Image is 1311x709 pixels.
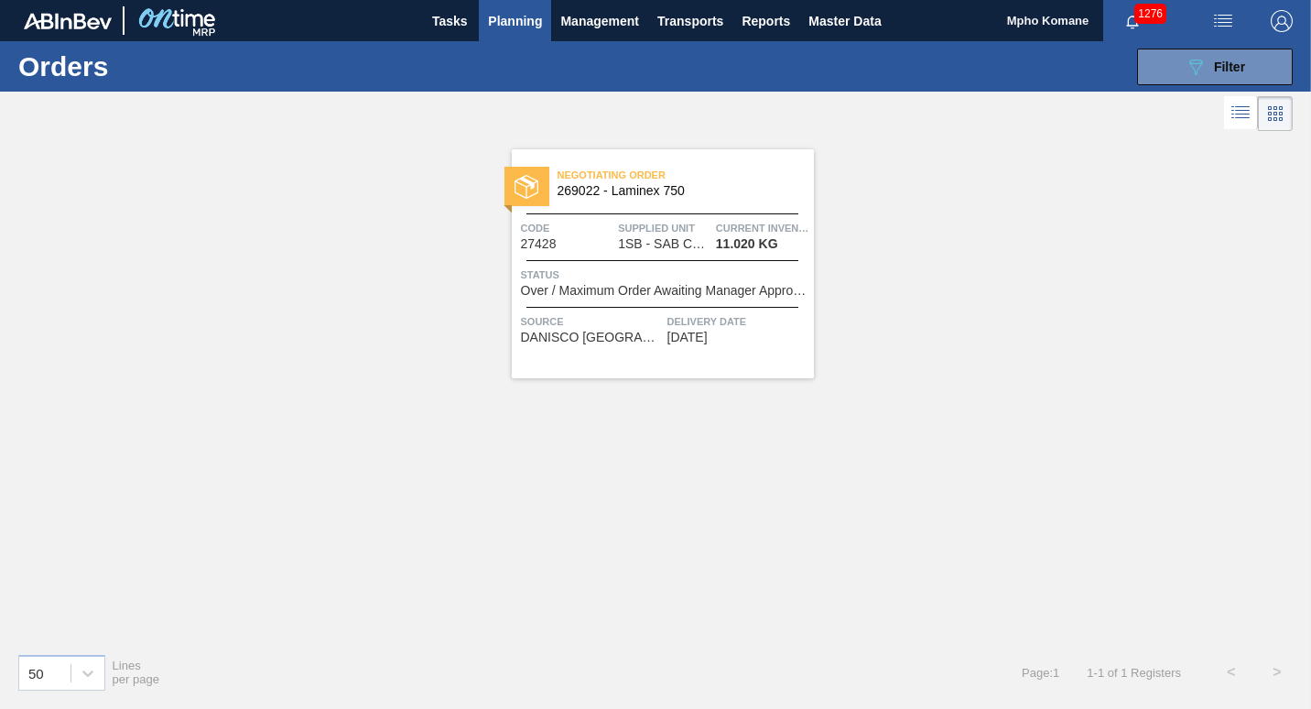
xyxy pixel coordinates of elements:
span: Page : 1 [1022,666,1059,680]
img: userActions [1212,10,1234,32]
div: List Vision [1224,96,1258,131]
span: 1 - 1 of 1 Registers [1087,666,1181,680]
span: 269022 - Laminex 750 [558,184,799,198]
button: Notifications [1103,8,1162,34]
img: TNhmsLtSVTkK8tSr43FrP2fwEKptu5GPRR3wAAAABJRU5ErkJggg== [24,13,112,29]
div: Card Vision [1258,96,1293,131]
span: Planning [488,10,542,32]
button: < [1208,649,1254,695]
span: DANISCO SOUTH AFRICA (PTY) LTD [521,331,663,344]
span: Tasks [429,10,470,32]
span: Current inventory [716,219,809,237]
span: Management [560,10,639,32]
img: Logout [1271,10,1293,32]
span: Master Data [808,10,881,32]
span: Delivery Date [667,312,809,331]
span: Status [521,266,809,284]
button: Filter [1137,49,1293,85]
img: status [515,175,538,199]
div: 50 [28,665,44,681]
span: 27428 [521,237,557,251]
span: Code [521,219,614,237]
span: Reports [742,10,790,32]
h1: Orders [18,56,277,77]
span: 1SB - SAB Chamdor Brewery [618,237,710,251]
button: > [1254,649,1300,695]
a: statusNegotiating Order269022 - Laminex 750Code27428Supplied Unit1SB - SAB Chamdor BreweryCurrent... [498,149,814,378]
span: Filter [1214,60,1245,74]
span: Lines per page [113,659,160,686]
span: Transports [657,10,723,32]
span: Over / Maximum Order Awaiting Manager Approval [521,284,809,298]
span: 1276 [1134,4,1166,24]
span: Source [521,312,663,331]
span: Negotiating Order [558,166,814,184]
span: 04/24/2025 [667,331,708,344]
span: Supplied Unit [618,219,711,237]
span: 11.020 KG [716,237,778,251]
